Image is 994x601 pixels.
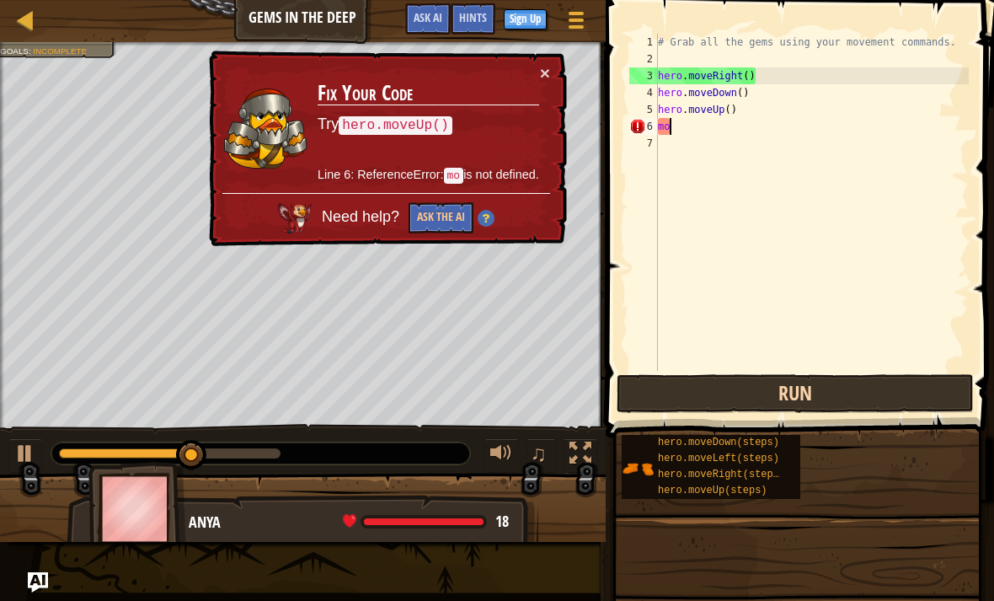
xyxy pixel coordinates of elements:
[343,514,509,529] div: health: 18 / 18
[189,512,521,534] div: Anya
[29,46,33,56] span: :
[540,64,550,82] button: ×
[658,453,779,464] span: hero.moveLeft(steps)
[322,209,403,226] span: Need help?
[33,46,87,56] span: Incomplete
[629,101,658,118] div: 5
[478,210,494,227] img: Hint
[629,34,658,51] div: 1
[484,438,518,473] button: Adjust volume
[629,135,658,152] div: 7
[444,168,464,184] code: mo
[414,9,442,25] span: Ask AI
[459,9,487,25] span: Hints
[495,511,509,532] span: 18
[339,116,452,135] code: hero.moveUp()
[409,202,473,233] button: Ask the AI
[504,9,547,30] button: Sign Up
[658,437,779,448] span: hero.moveDown(steps)
[629,84,658,101] div: 4
[318,166,539,185] p: Line 6: ReferenceError: is not defined.
[526,438,555,473] button: ♫
[658,469,785,480] span: hero.moveRight(steps)
[88,462,186,555] img: thang_avatar_frame.png
[318,114,539,136] p: Try
[405,3,451,35] button: Ask AI
[629,118,658,135] div: 6
[318,82,539,105] h3: Fix Your Code
[278,203,312,233] img: AI
[658,485,767,496] span: hero.moveUp(steps)
[8,438,42,473] button: ⌘ + P: Play
[28,572,48,593] button: Ask AI
[555,3,597,43] button: Show game menu
[530,441,547,466] span: ♫
[223,88,307,169] img: duck_senick.png
[564,438,597,473] button: Toggle fullscreen
[629,67,658,84] div: 3
[629,51,658,67] div: 2
[617,374,974,413] button: Run
[622,453,654,485] img: portrait.png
